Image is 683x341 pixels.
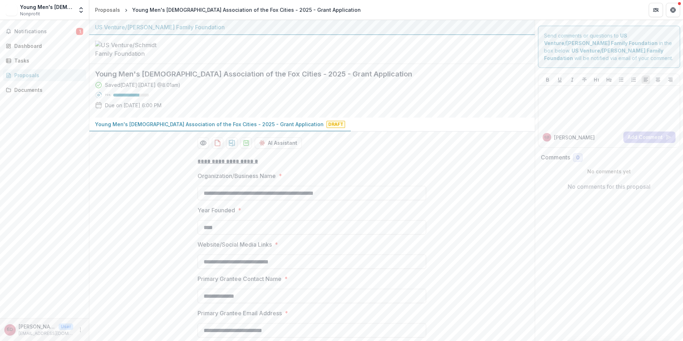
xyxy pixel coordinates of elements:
[14,86,80,94] div: Documents
[14,57,80,64] div: Tasks
[240,137,252,149] button: download-proposal
[3,40,86,52] a: Dashboard
[226,137,238,149] button: download-proposal
[642,75,650,84] button: Align Left
[212,137,223,149] button: download-proposal
[326,121,345,128] span: Draft
[92,5,364,15] nav: breadcrumb
[105,81,180,89] div: Saved [DATE] ( [DATE] @ 8:01am )
[198,309,282,317] p: Primary Grantee Email Address
[617,75,625,84] button: Bullet List
[541,154,570,161] h2: Comments
[649,3,663,17] button: Partners
[580,75,589,84] button: Strike
[554,134,595,141] p: [PERSON_NAME]
[95,120,324,128] p: Young Men's [DEMOGRAPHIC_DATA] Association of the Fox Cities - 2025 - Grant Application
[198,275,281,283] p: Primary Grantee Contact Name
[592,75,601,84] button: Heading 1
[7,327,13,332] div: Ellie Dietrich
[95,23,529,31] div: US Venture/[PERSON_NAME] Family Foundation
[92,5,123,15] a: Proposals
[6,4,17,16] img: Young Men's Christian Association of the Fox Cities
[3,84,86,96] a: Documents
[629,75,638,84] button: Ordered List
[543,75,552,84] button: Bold
[14,29,76,35] span: Notifications
[198,137,209,149] button: Preview 6f7c4dab-6f21-4dfb-bb99-f8825a9d93ad-0.pdf
[198,172,276,180] p: Organization/Business Name
[666,3,680,17] button: Get Help
[14,42,80,50] div: Dashboard
[3,55,86,66] a: Tasks
[59,323,73,330] p: User
[105,102,161,109] p: Due on [DATE] 6:00 PM
[538,26,680,68] div: Send comments or questions to in the box below. will be notified via email of your comment.
[654,75,662,84] button: Align Center
[666,75,675,84] button: Align Right
[541,168,678,175] p: No comments yet
[576,155,579,161] span: 0
[95,41,166,58] img: US Venture/Schmidt Family Foundation
[568,75,577,84] button: Italicize
[14,71,80,79] div: Proposals
[3,69,86,81] a: Proposals
[132,6,361,14] div: Young Men's [DEMOGRAPHIC_DATA] Association of the Fox Cities - 2025 - Grant Application
[20,3,73,11] div: Young Men's [DEMOGRAPHIC_DATA] Association of the Fox Cities
[19,323,56,330] p: [PERSON_NAME]
[198,240,272,249] p: Website/Social Media Links
[95,70,518,78] h2: Young Men's [DEMOGRAPHIC_DATA] Association of the Fox Cities - 2025 - Grant Application
[255,137,302,149] button: AI Assistant
[105,93,110,98] p: 73 %
[95,6,120,14] div: Proposals
[544,135,549,139] div: Ellie Dietrich
[20,11,40,17] span: Nonprofit
[623,132,675,143] button: Add Comment
[19,330,73,337] p: [EMAIL_ADDRESS][DOMAIN_NAME]
[198,206,235,214] p: Year Founded
[76,3,86,17] button: Open entity switcher
[76,28,83,35] span: 1
[3,26,86,37] button: Notifications1
[605,75,613,84] button: Heading 2
[76,326,85,334] button: More
[544,48,663,61] strong: US Venture/[PERSON_NAME] Family Foundation
[555,75,564,84] button: Underline
[568,182,650,191] p: No comments for this proposal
